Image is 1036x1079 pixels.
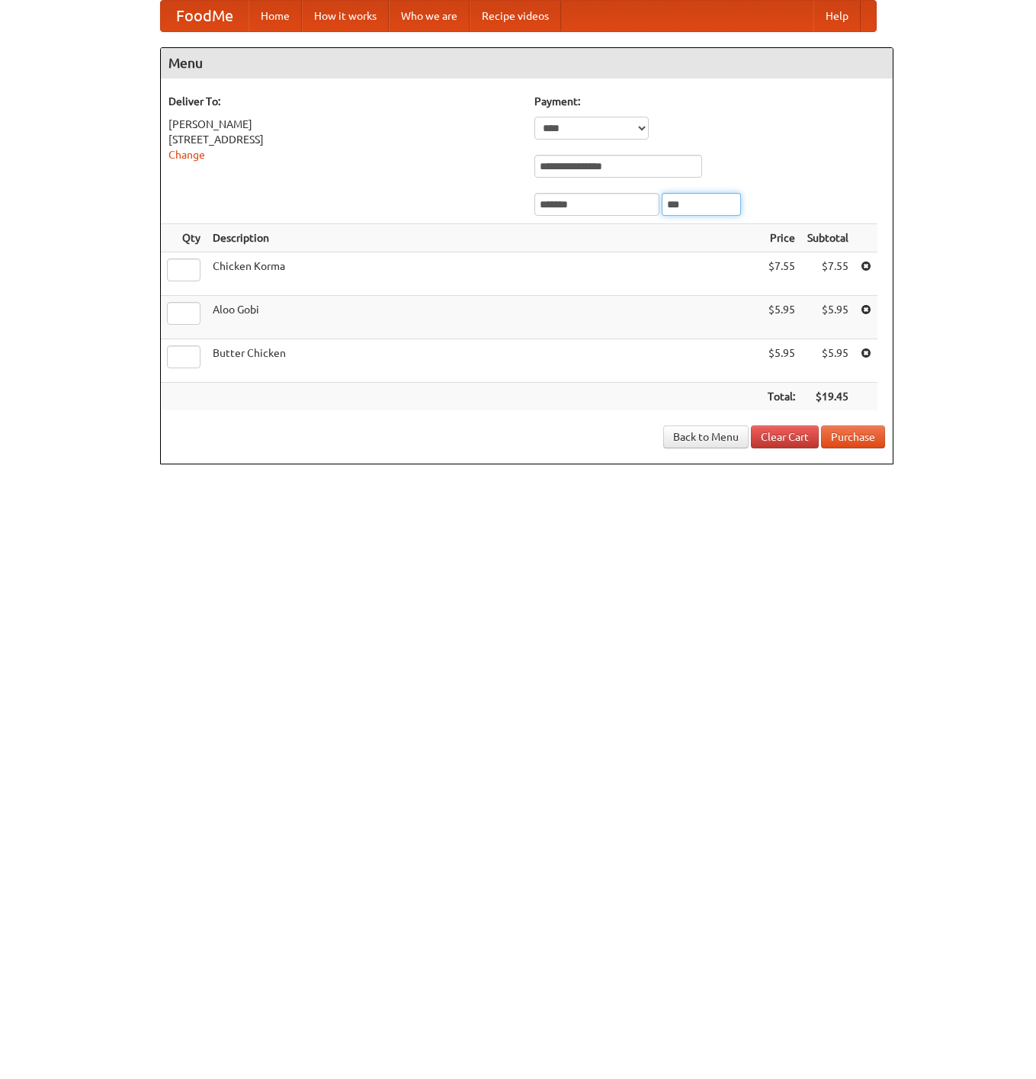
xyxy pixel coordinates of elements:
th: Description [207,224,762,252]
h4: Menu [161,48,893,79]
th: Price [762,224,801,252]
h5: Deliver To: [168,94,519,109]
td: $5.95 [762,296,801,339]
td: $7.55 [801,252,855,296]
th: Total: [762,383,801,411]
td: Butter Chicken [207,339,762,383]
a: Change [168,149,205,161]
h5: Payment: [534,94,885,109]
a: Who we are [389,1,470,31]
a: How it works [302,1,389,31]
td: $5.95 [762,339,801,383]
a: Back to Menu [663,425,749,448]
th: Qty [161,224,207,252]
a: Help [813,1,861,31]
td: Aloo Gobi [207,296,762,339]
a: FoodMe [161,1,249,31]
a: Home [249,1,302,31]
div: [PERSON_NAME] [168,117,519,132]
a: Clear Cart [751,425,819,448]
th: Subtotal [801,224,855,252]
td: $5.95 [801,296,855,339]
th: $19.45 [801,383,855,411]
td: $5.95 [801,339,855,383]
td: $7.55 [762,252,801,296]
a: Recipe videos [470,1,561,31]
button: Purchase [821,425,885,448]
td: Chicken Korma [207,252,762,296]
div: [STREET_ADDRESS] [168,132,519,147]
